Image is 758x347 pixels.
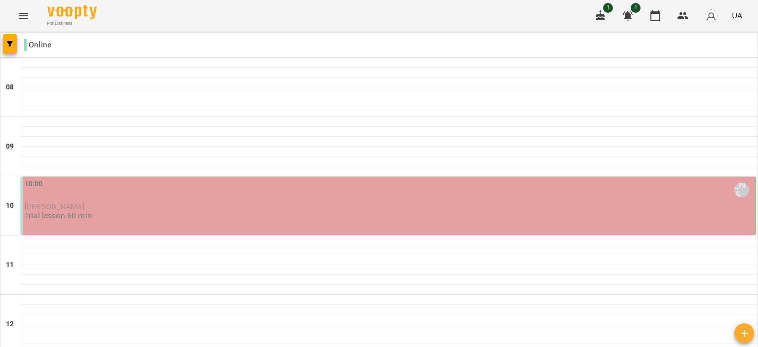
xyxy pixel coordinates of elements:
[603,3,613,13] span: 1
[6,200,14,211] h6: 10
[6,319,14,330] h6: 12
[734,183,749,197] div: Гирич Кароліна (а)
[24,39,51,51] p: Online
[734,323,754,343] button: Створити урок
[728,6,746,25] button: UA
[47,5,97,19] img: Voopty Logo
[25,179,43,190] label: 10:00
[732,10,742,21] span: UA
[6,141,14,152] h6: 09
[12,4,36,28] button: Menu
[704,9,718,23] img: avatar_s.png
[47,20,97,27] span: For Business
[6,260,14,270] h6: 11
[25,211,92,220] p: Trial lesson 60 min
[25,202,84,211] span: [PERSON_NAME]
[6,82,14,93] h6: 08
[631,3,641,13] span: 1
